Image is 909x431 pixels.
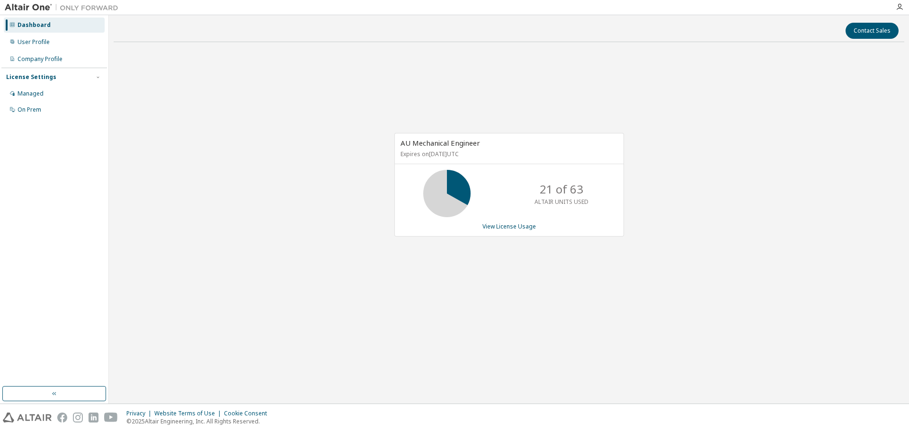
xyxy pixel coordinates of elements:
div: Cookie Consent [224,410,273,417]
div: Dashboard [18,21,51,29]
button: Contact Sales [846,23,899,39]
img: linkedin.svg [89,413,98,422]
div: User Profile [18,38,50,46]
img: instagram.svg [73,413,83,422]
div: Company Profile [18,55,62,63]
img: Altair One [5,3,123,12]
img: altair_logo.svg [3,413,52,422]
div: License Settings [6,73,56,81]
img: facebook.svg [57,413,67,422]
a: View License Usage [482,222,536,230]
p: 21 of 63 [540,181,583,197]
p: Expires on [DATE] UTC [401,150,615,158]
div: Privacy [126,410,154,417]
div: On Prem [18,106,41,114]
p: © 2025 Altair Engineering, Inc. All Rights Reserved. [126,417,273,425]
div: Managed [18,90,44,97]
div: Website Terms of Use [154,410,224,417]
img: youtube.svg [104,413,118,422]
p: ALTAIR UNITS USED [535,198,588,206]
span: AU Mechanical Engineer [401,138,480,148]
